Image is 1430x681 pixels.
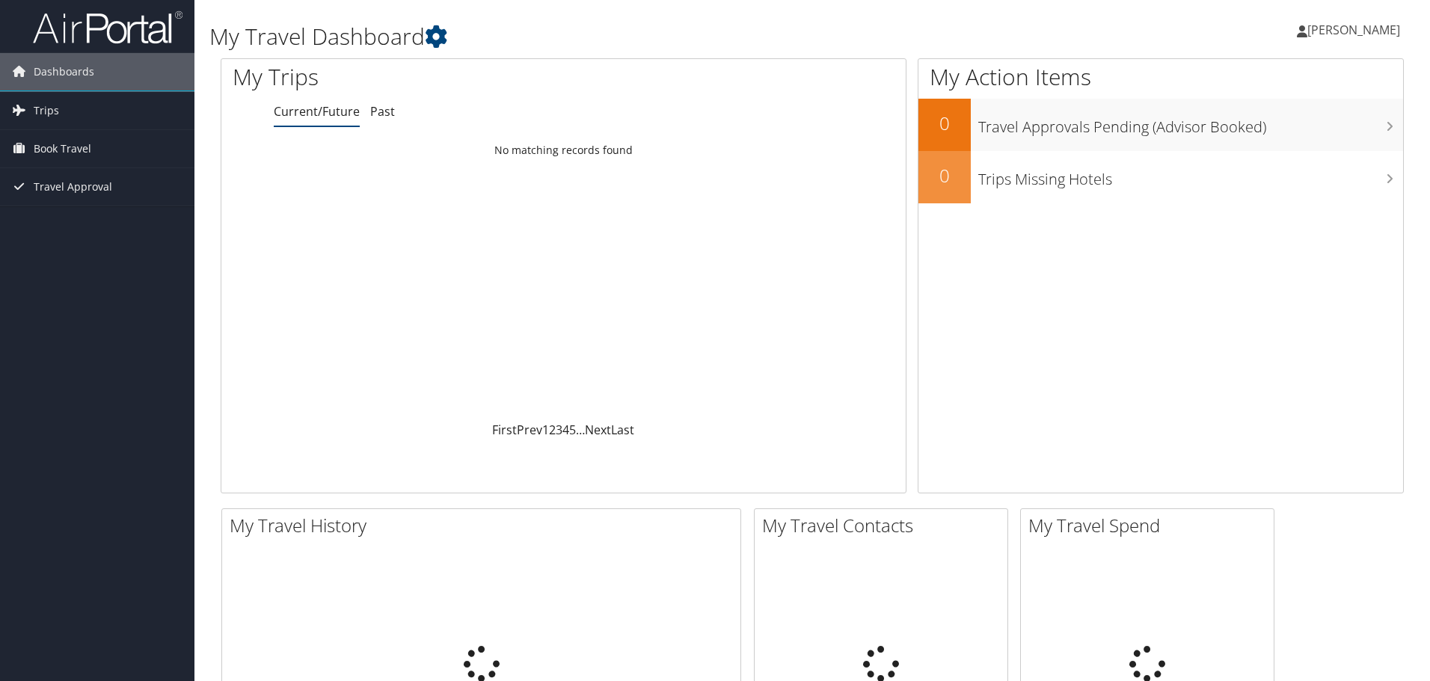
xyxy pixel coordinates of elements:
a: 2 [549,422,556,438]
a: 0Travel Approvals Pending (Advisor Booked) [918,99,1403,151]
span: [PERSON_NAME] [1307,22,1400,38]
span: … [576,422,585,438]
span: Book Travel [34,130,91,167]
a: Past [370,103,395,120]
h3: Travel Approvals Pending (Advisor Booked) [978,109,1403,138]
a: 5 [569,422,576,438]
a: Current/Future [274,103,360,120]
h1: My Action Items [918,61,1403,93]
img: airportal-logo.png [33,10,182,45]
h1: My Travel Dashboard [209,21,1013,52]
a: 1 [542,422,549,438]
a: Prev [517,422,542,438]
a: 4 [562,422,569,438]
td: No matching records found [221,137,906,164]
a: 0Trips Missing Hotels [918,151,1403,203]
h2: 0 [918,163,971,188]
a: 3 [556,422,562,438]
a: [PERSON_NAME] [1297,7,1415,52]
h1: My Trips [233,61,610,93]
span: Trips [34,92,59,129]
h3: Trips Missing Hotels [978,161,1403,190]
a: Last [611,422,634,438]
a: First [492,422,517,438]
a: Next [585,422,611,438]
h2: My Travel Spend [1028,513,1274,538]
h2: 0 [918,111,971,136]
span: Dashboards [34,53,94,90]
span: Travel Approval [34,168,112,206]
h2: My Travel History [230,513,740,538]
h2: My Travel Contacts [762,513,1007,538]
